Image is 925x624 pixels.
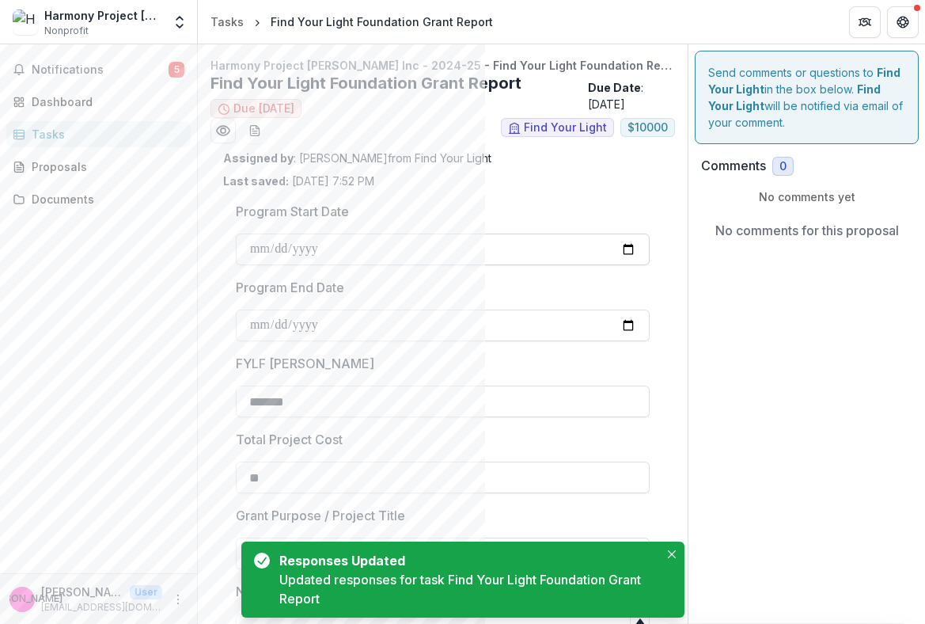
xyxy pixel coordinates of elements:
span: Find Your Light [524,121,607,135]
button: Close [662,545,681,564]
span: 5 [169,62,184,78]
div: Find Your Light Foundation Grant Report [271,13,493,30]
button: Partners [849,6,881,38]
div: Updated responses for task Find Your Light Foundation Grant Report [279,570,659,608]
strong: Assigned by [223,151,294,165]
p: Program End Date [236,278,344,297]
h2: Comments [701,158,766,173]
p: No comments for this proposal [715,221,899,240]
p: User [130,585,162,599]
button: Preview fd9a5aca-67b3-4f24-b0e8-59e8aa3c031d.pdf [210,118,236,143]
p: Program Start Date [236,202,349,221]
p: No comments yet [701,188,912,205]
p: : [DATE] [588,79,675,112]
button: Notifications5 [6,57,191,82]
p: Harmony Project [PERSON_NAME] Inc - 2024-25 - Find Your Light Foundation Request for Proposal [210,57,675,74]
button: download-word-button [242,118,267,143]
div: Proposals [32,158,178,175]
div: Responses Updated [279,551,653,570]
span: Notifications [32,63,169,77]
div: Harmony Project [PERSON_NAME] Inc [44,7,162,24]
div: Tasks [32,126,178,143]
strong: Last saved: [223,174,289,188]
p: Number of Youth Served [236,582,384,601]
strong: Due Date [588,81,641,94]
p: FYLF [PERSON_NAME] [236,354,374,373]
button: Get Help [887,6,919,38]
span: Nonprofit [44,24,89,38]
div: Documents [32,191,178,207]
span: 0 [779,160,787,173]
a: Tasks [204,10,250,33]
div: Dashboard [32,93,178,110]
span: $ 10000 [627,121,668,135]
img: Harmony Project Hudson Inc [13,10,38,35]
nav: breadcrumb [204,10,499,33]
a: Tasks [6,121,191,147]
p: [DATE] 7:52 PM [223,173,374,189]
p: Grant Purpose / Project Title [236,506,405,525]
p: [PERSON_NAME] [41,584,123,600]
a: Dashboard [6,89,191,115]
a: Documents [6,186,191,212]
h2: Find Your Light Foundation Grant Report [210,74,582,93]
div: Send comments or questions to in the box below. will be notified via email of your comment. [695,51,919,144]
button: Open entity switcher [169,6,191,38]
div: Tasks [210,13,244,30]
button: More [169,590,188,609]
span: Due [DATE] [233,102,294,116]
p: [EMAIL_ADDRESS][DOMAIN_NAME] [41,600,162,614]
a: Proposals [6,154,191,180]
p: Total Project Cost [236,430,343,449]
p: : [PERSON_NAME] from Find Your Light [223,150,662,166]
